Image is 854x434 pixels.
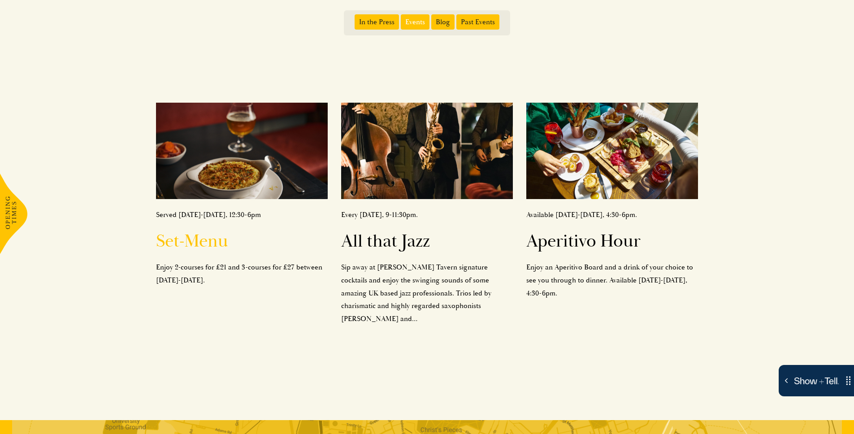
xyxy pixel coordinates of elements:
[341,103,513,325] a: Every [DATE], 9-11:30pm.All that JazzSip away at [PERSON_NAME] Tavern signature cocktails and enj...
[341,261,513,325] p: Sip away at [PERSON_NAME] Tavern signature cocktails and enjoy the swinging sounds of some amazin...
[156,208,328,221] p: Served [DATE]-[DATE], 12:30-6pm
[526,103,698,300] a: Available [DATE]-[DATE], 4:30-6pm.Aperitivo HourEnjoy an Aperitivo Board and a drink of your choi...
[401,14,429,30] span: Events
[526,261,698,299] p: Enjoy an Aperitivo Board and a drink of your choice to see you through to dinner. Available [DATE...
[526,230,698,252] h2: Aperitivo Hour
[355,14,399,30] span: In the Press
[341,230,513,252] h2: All that Jazz
[456,14,499,30] span: Past Events
[156,261,328,287] p: Enjoy 2-courses for £21 and 3-courses for £27 between [DATE]-[DATE].
[156,230,328,252] h2: Set-Menu
[526,208,698,221] p: Available [DATE]-[DATE], 4:30-6pm.
[156,103,328,287] a: Served [DATE]-[DATE], 12:30-6pmSet-MenuEnjoy 2-courses for £21 and 3-courses for £27 between [DAT...
[341,208,513,221] p: Every [DATE], 9-11:30pm.
[431,14,455,30] span: Blog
